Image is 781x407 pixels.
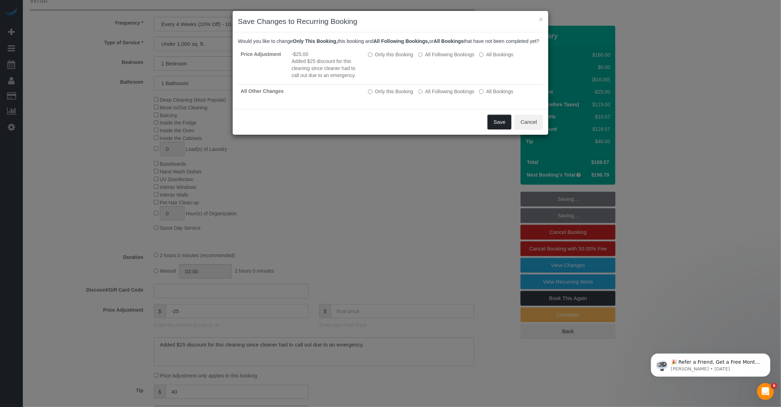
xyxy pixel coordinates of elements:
[515,115,543,129] button: Cancel
[479,51,513,58] label: All bookings that have not been completed yet will be changed.
[479,89,484,94] input: All Bookings
[488,115,511,129] button: Save
[368,89,373,94] input: Only this Booking
[293,38,338,44] b: Only This Booking,
[418,52,423,57] input: All Following Bookings
[292,51,362,58] li: -$25.00
[368,88,413,95] label: All other bookings in the series will remain the same.
[368,52,373,57] input: Only this Booking
[418,51,475,58] label: This and all the bookings after it will be changed.
[757,383,774,400] iframe: Intercom live chat
[772,383,777,389] span: 6
[539,15,543,23] button: ×
[241,51,281,57] strong: Price Adjustment
[479,88,513,95] label: All bookings that have not been completed yet will be changed.
[434,38,464,44] b: All Bookings
[368,51,413,58] label: All other bookings in the series will remain the same.
[238,38,543,45] p: Would you like to change this booking and or that have not been completed yet?
[292,58,362,79] li: Added $25 discount for this cleaning since cleaner had to call out due to an emergency.
[640,339,781,388] iframe: Intercom notifications message
[418,89,423,94] input: All Following Bookings
[374,38,430,44] b: All Following Bookings,
[479,52,484,57] input: All Bookings
[238,16,543,27] h3: Save Changes to Recurring Booking
[241,88,284,94] strong: All Other Changes
[418,88,475,95] label: This and all the bookings after it will be changed.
